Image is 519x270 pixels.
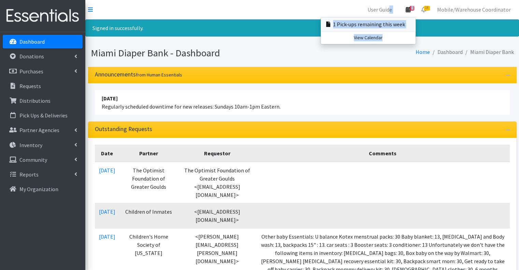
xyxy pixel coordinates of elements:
[119,145,178,162] th: Partner
[3,65,83,78] a: Purchases
[85,19,519,37] div: Signed in successfully.
[19,112,68,119] p: Pick Ups & Deliveries
[19,171,39,178] p: Reports
[3,168,83,181] a: Reports
[102,95,118,102] strong: [DATE]
[19,68,43,75] p: Purchases
[95,90,510,115] li: Regularly scheduled downtime for new releases: Sundays 10am-1pm Eastern.
[19,38,45,45] p: Dashboard
[3,138,83,152] a: Inventory
[19,186,58,193] p: My Organization
[321,17,416,31] a: 1 Pick-ups remaining this week
[178,203,256,228] td: <[EMAIL_ADDRESS][DOMAIN_NAME]>
[416,3,432,16] a: 18
[432,3,516,16] a: Mobile/Warehouse Coordinator
[91,47,300,59] h1: Miami Diaper Bank - Dashboard
[3,153,83,167] a: Community
[256,145,510,162] th: Comments
[3,79,83,93] a: Requests
[19,97,51,104] p: Distributions
[99,233,115,240] a: [DATE]
[19,142,42,148] p: Inventory
[95,71,182,78] h3: Announcements
[321,31,416,44] a: View Calendar
[95,126,152,133] h3: Outstanding Requests
[3,123,83,137] a: Partner Agencies
[19,83,41,89] p: Requests
[119,162,178,203] td: The Optimist Foundation of Greater Goulds
[136,72,182,78] small: from Human Essentials
[3,109,83,122] a: Pick Ups & Deliveries
[178,162,256,203] td: The Optimist Foundation of Greater Goulds <[EMAIL_ADDRESS][DOMAIN_NAME]>
[19,156,47,163] p: Community
[416,48,430,55] a: Home
[19,53,44,60] p: Donations
[424,6,430,11] span: 18
[3,94,83,108] a: Distributions
[400,3,416,16] a: 1
[362,3,398,16] a: User Guide
[99,167,115,174] a: [DATE]
[99,208,115,215] a: [DATE]
[463,47,514,57] li: Miami Diaper Bank
[178,145,256,162] th: Requestor
[3,182,83,196] a: My Organization
[19,127,59,133] p: Partner Agencies
[95,145,119,162] th: Date
[410,6,414,11] span: 1
[3,4,83,27] img: HumanEssentials
[430,47,463,57] li: Dashboard
[119,203,178,228] td: Children of Inmates
[3,35,83,48] a: Dashboard
[3,49,83,63] a: Donations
